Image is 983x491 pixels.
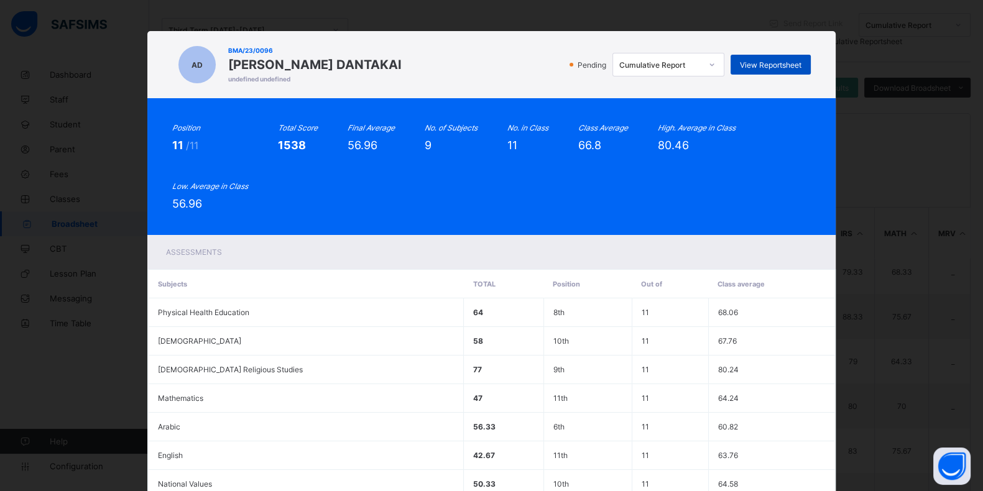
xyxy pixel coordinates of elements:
[658,139,689,152] span: 80.46
[186,139,198,152] span: /11
[158,393,203,403] span: Mathematics
[473,393,482,403] span: 47
[642,422,649,431] span: 11
[718,308,738,317] span: 68.06
[348,123,395,132] i: Final Average
[641,280,662,288] span: Out of
[576,60,610,70] span: Pending
[158,308,249,317] span: Physical Health Education
[933,447,971,485] button: Open asap
[473,479,496,489] span: 50.33
[642,336,649,346] span: 11
[228,57,402,72] span: [PERSON_NAME] DANTAKAI
[473,422,496,431] span: 56.33
[172,181,248,191] i: Low. Average in Class
[718,365,739,374] span: 80.24
[228,75,402,83] span: undefined undefined
[425,123,478,132] i: No. of Subjects
[172,197,202,210] span: 56.96
[473,451,495,460] span: 42.67
[158,479,212,489] span: National Values
[553,280,580,288] span: Position
[718,451,738,460] span: 63.76
[228,47,402,54] span: BMA/23/0096
[740,60,801,70] span: View Reportsheet
[473,280,496,288] span: Total
[718,393,739,403] span: 64.24
[553,336,569,346] span: 10th
[166,247,222,257] span: Assessments
[642,451,649,460] span: 11
[158,422,180,431] span: Arabic
[158,451,183,460] span: English
[642,393,649,403] span: 11
[718,422,738,431] span: 60.82
[658,123,736,132] i: High. Average in Class
[553,308,565,317] span: 8th
[507,123,548,132] i: No. in Class
[172,139,186,152] span: 11
[553,451,568,460] span: 11th
[718,336,737,346] span: 67.76
[158,280,187,288] span: Subjects
[578,139,601,152] span: 66.8
[158,336,241,346] span: [DEMOGRAPHIC_DATA]
[278,123,318,132] i: Total Score
[507,139,517,152] span: 11
[172,123,200,132] i: Position
[192,60,203,70] span: AD
[158,365,303,374] span: [DEMOGRAPHIC_DATA] Religious Studies
[578,123,628,132] i: Class Average
[425,139,432,152] span: 9
[278,139,306,152] span: 1538
[348,139,377,152] span: 56.96
[473,336,483,346] span: 58
[473,365,482,374] span: 77
[553,365,565,374] span: 9th
[718,280,765,288] span: Class average
[553,422,565,431] span: 6th
[642,479,649,489] span: 11
[473,308,483,317] span: 64
[718,479,738,489] span: 64.58
[553,393,568,403] span: 11th
[619,60,701,70] div: Cumulative Report
[553,479,569,489] span: 10th
[642,308,649,317] span: 11
[642,365,649,374] span: 11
